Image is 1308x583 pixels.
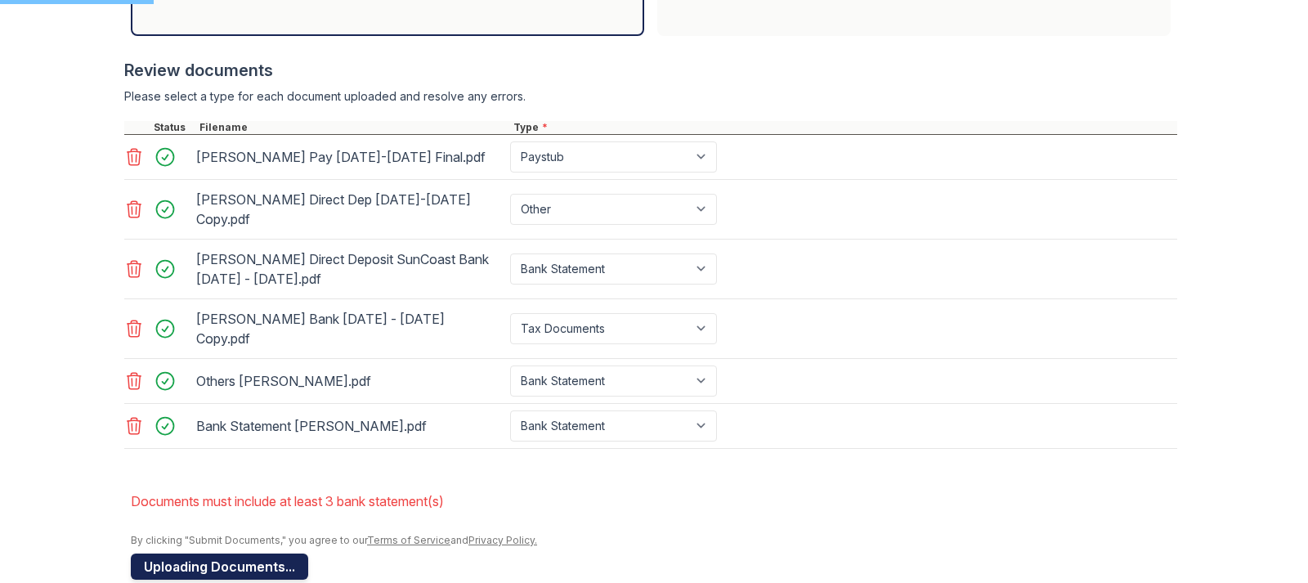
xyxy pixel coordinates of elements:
div: Others [PERSON_NAME].pdf [196,368,504,394]
div: Please select a type for each document uploaded and resolve any errors. [124,88,1177,105]
div: [PERSON_NAME] Pay [DATE]-[DATE] Final.pdf [196,144,504,170]
div: Review documents [124,59,1177,82]
div: Type [510,121,1177,134]
div: [PERSON_NAME] Direct Dep [DATE]-[DATE] Copy.pdf [196,186,504,232]
div: Filename [196,121,510,134]
div: Status [150,121,196,134]
li: Documents must include at least 3 bank statement(s) [131,485,1177,518]
div: [PERSON_NAME] Direct Deposit SunCoast Bank [DATE] - [DATE].pdf [196,246,504,292]
a: Privacy Policy. [468,534,537,546]
div: [PERSON_NAME] Bank [DATE] - [DATE] Copy.pdf [196,306,504,352]
div: By clicking "Submit Documents," you agree to our and [131,534,1177,547]
a: Terms of Service [367,534,450,546]
button: Uploading Documents... [131,554,308,580]
div: Bank Statement [PERSON_NAME].pdf [196,413,504,439]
